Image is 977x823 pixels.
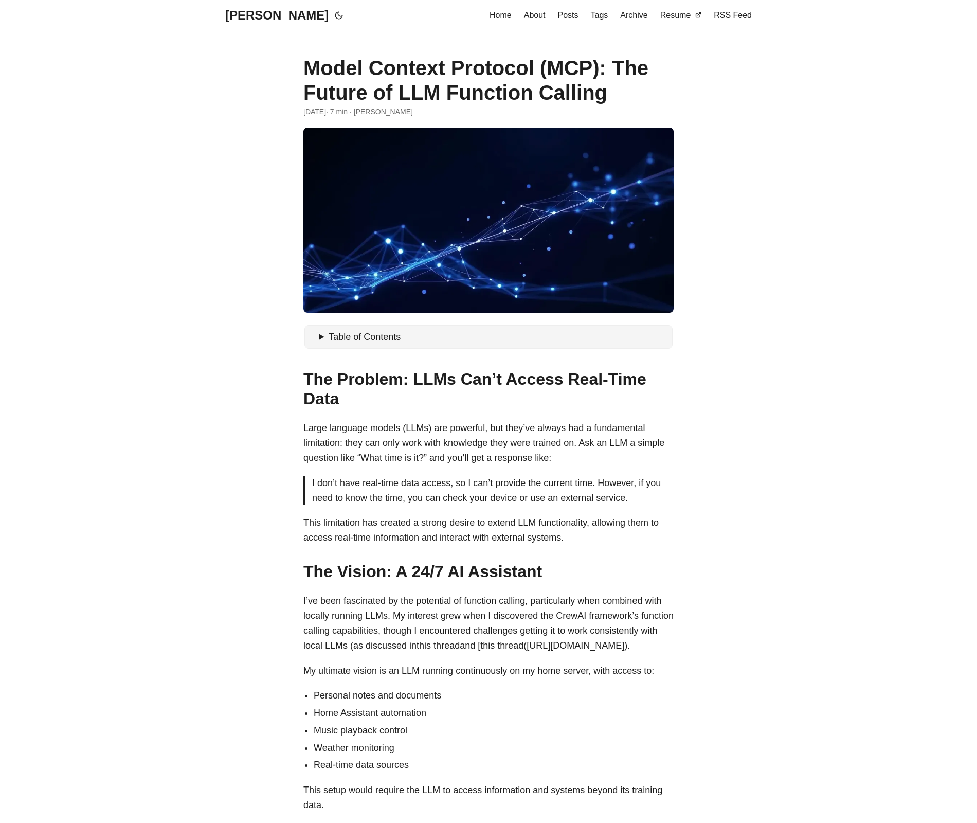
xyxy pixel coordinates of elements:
[714,11,752,20] span: RSS Feed
[303,515,674,545] p: This limitation has created a strong desire to extend LLM functionality, allowing them to access ...
[303,783,674,813] p: This setup would require the LLM to access information and systems beyond its training data.
[312,476,666,506] p: I don’t have real-time data access, so I can’t provide the current time. However, if you need to ...
[303,106,674,117] div: · 7 min · [PERSON_NAME]
[303,421,674,465] p: Large language models (LLMs) are powerful, but they’ve always had a fundamental limitation: they ...
[303,594,674,653] p: I’ve been fascinated by the potential of function calling, particularly when combined with locall...
[303,56,674,105] h1: Model Context Protocol (MCP): The Future of LLM Function Calling
[314,741,674,756] li: Weather monitoring
[314,723,674,738] li: Music playback control
[524,11,546,20] span: About
[303,562,674,581] h2: The Vision: A 24/7 AI Assistant
[620,11,647,20] span: Archive
[558,11,578,20] span: Posts
[303,664,674,678] p: My ultimate vision is an LLM running continuously on my home server, with access to:
[490,11,512,20] span: Home
[319,330,668,345] summary: Table of Contents
[417,640,460,651] a: this thread
[591,11,608,20] span: Tags
[660,11,691,20] span: Resume
[303,369,674,409] h2: The Problem: LLMs Can’t Access Real-Time Data
[314,688,674,703] li: Personal notes and documents
[314,758,674,773] li: Real-time data sources
[314,706,674,721] li: Home Assistant automation
[329,332,401,342] span: Table of Contents
[303,106,326,117] span: 2025-01-10 22:00:00 +0000 UTC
